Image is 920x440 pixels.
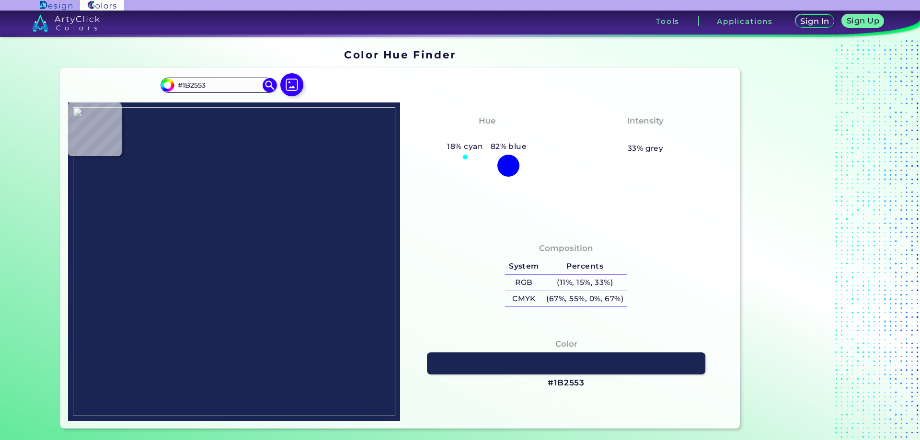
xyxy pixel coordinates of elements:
[846,17,880,25] h5: Sign Up
[627,114,664,128] h4: Intensity
[543,291,627,307] h5: (67%, 55%, 0%, 67%)
[656,18,679,25] h3: Tools
[628,142,664,155] h5: 33% grey
[505,291,542,307] h5: CMYK
[623,129,668,141] h3: Medium
[280,73,303,96] img: icon picture
[744,45,863,432] iframe: Advertisement
[479,114,495,128] h4: Hue
[40,1,72,10] img: ArtyClick Design logo
[487,140,530,153] h5: 82% blue
[444,140,487,153] h5: 18% cyan
[543,259,627,274] h5: Percents
[456,129,518,141] h3: Tealish Blue
[263,78,277,92] img: icon search
[32,14,100,32] img: logo_artyclick_colors_white.svg
[795,14,835,28] a: Sign In
[73,107,395,416] img: e131db89-31d7-4c1b-92ef-f6cb1f0edcdb
[543,275,627,291] h5: (11%, 15%, 33%)
[717,18,773,25] h3: Applications
[505,259,542,274] h5: System
[174,79,263,91] input: type color..
[548,377,585,389] h3: #1B2553
[539,241,593,255] h4: Composition
[555,337,577,351] h4: Color
[344,47,456,62] h1: Color Hue Finder
[505,275,542,291] h5: RGB
[800,17,829,25] h5: Sign In
[841,14,884,28] a: Sign Up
